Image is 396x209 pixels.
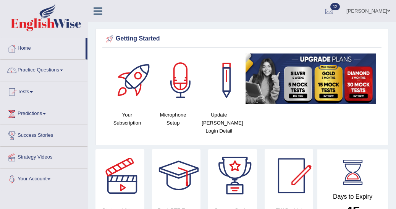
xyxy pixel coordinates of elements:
[326,193,380,200] h4: Days to Expiry
[0,168,87,188] a: Your Account
[108,111,146,127] h4: Your Subscription
[0,81,87,100] a: Tests
[0,38,86,57] a: Home
[0,103,87,122] a: Predictions
[154,111,192,127] h4: Microphone Setup
[0,125,87,144] a: Success Stories
[0,147,87,166] a: Strategy Videos
[330,3,340,10] span: 12
[200,111,238,135] h4: Update [PERSON_NAME] Login Detail
[0,60,87,79] a: Practice Questions
[104,33,380,45] div: Getting Started
[246,53,376,104] img: small5.jpg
